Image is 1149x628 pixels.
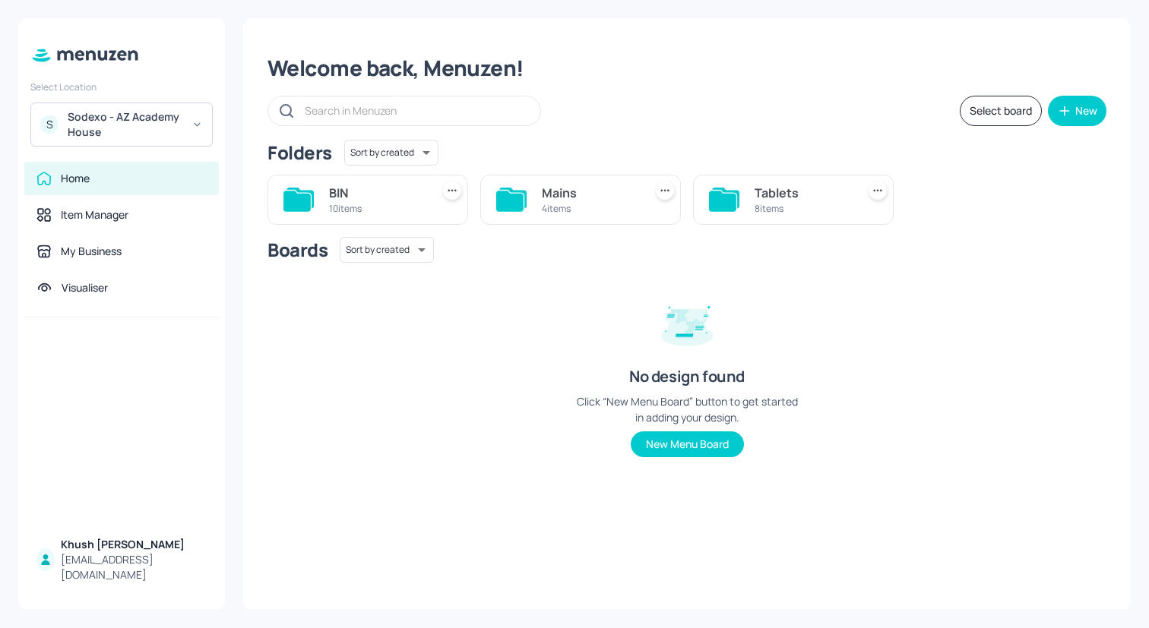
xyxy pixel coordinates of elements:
div: New [1075,106,1097,116]
input: Search in Menuzen [305,99,525,121]
div: Boards [267,238,328,262]
div: Home [61,171,90,186]
div: Welcome back, Menuzen! [267,55,1106,82]
div: Tablets [755,184,850,202]
button: New Menu Board [631,431,744,457]
div: 10 items [329,202,425,215]
div: S [40,115,59,134]
div: Click “New Menu Board” button to get started in adding your design. [573,393,801,425]
div: Item Manager [61,207,128,222]
div: [EMAIL_ADDRESS][DOMAIN_NAME] [61,552,207,582]
div: Select Location [30,80,213,93]
div: Khush [PERSON_NAME] [61,537,207,552]
div: Mains [542,184,638,202]
div: Sort by created [344,137,438,168]
div: Folders [267,140,332,165]
button: New [1048,96,1106,126]
img: design-empty [649,284,725,360]
div: BIN [329,184,425,202]
div: Sodexo - AZ Academy House [68,109,182,140]
div: 4 items [542,202,638,215]
div: My Business [61,244,122,259]
div: Visualiser [62,280,108,295]
button: Select board [960,96,1042,126]
div: No design found [629,366,745,387]
div: Sort by created [340,235,434,265]
div: 8 items [755,202,850,215]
